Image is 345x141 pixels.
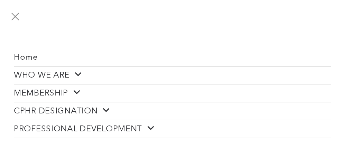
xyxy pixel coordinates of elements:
[14,49,331,66] a: Home
[6,8,24,26] button: menu
[14,67,331,84] a: WHO WE ARE
[14,102,331,120] a: CPHR DESIGNATION
[14,70,82,81] span: WHO WE ARE
[14,84,331,102] a: MEMBERSHIP
[14,120,331,138] a: PROFESSIONAL DEVELOPMENT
